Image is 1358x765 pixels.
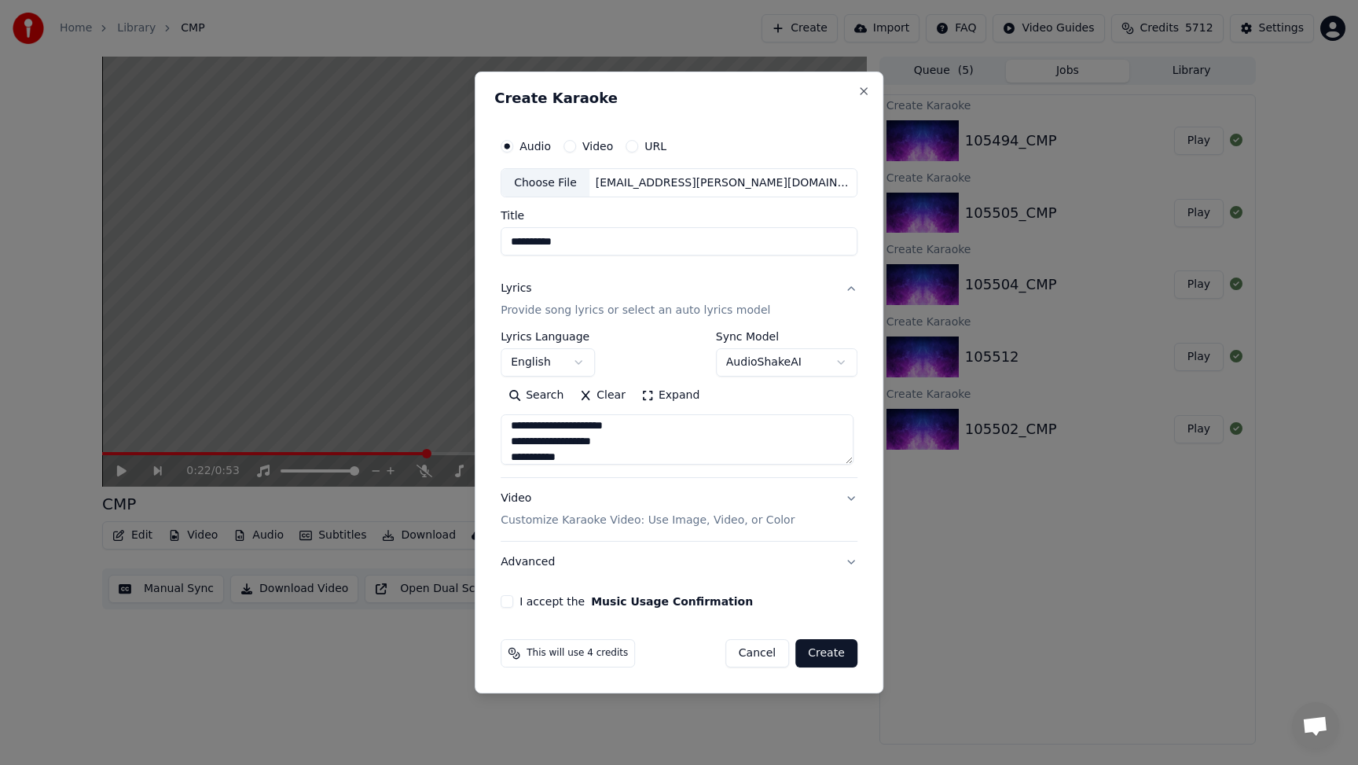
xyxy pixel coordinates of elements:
div: Choose File [501,169,589,197]
label: Audio [519,141,551,152]
button: Expand [633,384,707,409]
div: Video [501,491,795,529]
p: Customize Karaoke Video: Use Image, Video, or Color [501,513,795,528]
label: Lyrics Language [501,332,595,343]
label: Video [582,141,613,152]
label: Sync Model [716,332,857,343]
button: LyricsProvide song lyrics or select an auto lyrics model [501,269,857,332]
label: Title [501,211,857,222]
button: Create [795,639,857,668]
div: [EMAIL_ADDRESS][PERSON_NAME][DOMAIN_NAME]/Shared drives/Sing King G Drive/Filemaker/CPT_Tracks/Ne... [589,175,857,191]
button: Clear [571,384,633,409]
button: VideoCustomize Karaoke Video: Use Image, Video, or Color [501,479,857,542]
div: LyricsProvide song lyrics or select an auto lyrics model [501,332,857,478]
h2: Create Karaoke [494,91,864,105]
button: Advanced [501,542,857,583]
button: Cancel [725,639,789,668]
div: Lyrics [501,281,531,297]
span: This will use 4 credits [527,647,628,660]
label: I accept the [519,596,753,607]
label: URL [644,141,666,152]
button: Search [501,384,571,409]
button: I accept the [591,596,753,607]
p: Provide song lyrics or select an auto lyrics model [501,303,770,319]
